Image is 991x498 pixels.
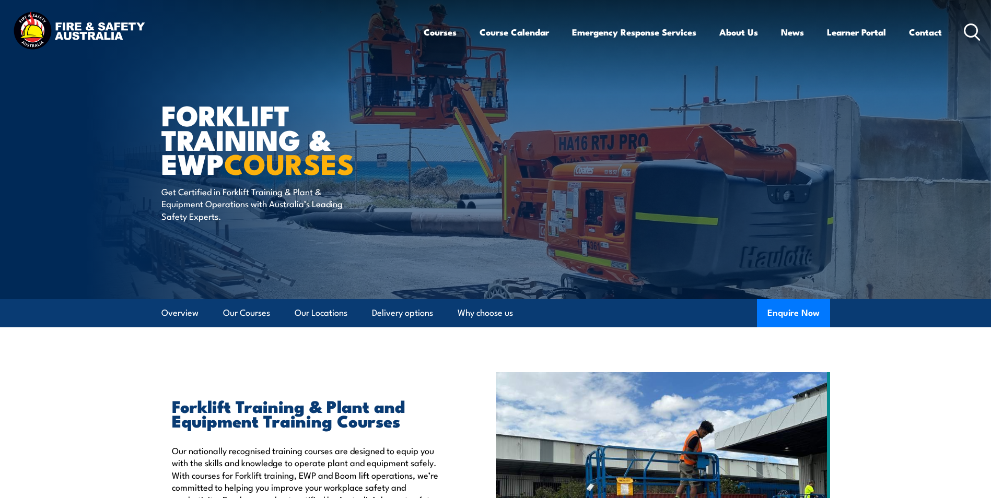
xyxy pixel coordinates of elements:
a: Courses [424,18,457,46]
a: Delivery options [372,299,433,327]
a: Emergency Response Services [572,18,696,46]
p: Get Certified in Forklift Training & Plant & Equipment Operations with Australia’s Leading Safety... [161,185,352,222]
h2: Forklift Training & Plant and Equipment Training Courses [172,398,448,428]
a: Why choose us [458,299,513,327]
a: Learner Portal [827,18,886,46]
button: Enquire Now [757,299,830,327]
a: News [781,18,804,46]
h1: Forklift Training & EWP [161,102,419,175]
a: Contact [909,18,942,46]
a: Our Courses [223,299,270,327]
a: Overview [161,299,199,327]
a: Our Locations [295,299,347,327]
a: About Us [719,18,758,46]
strong: COURSES [224,141,354,184]
a: Course Calendar [480,18,549,46]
